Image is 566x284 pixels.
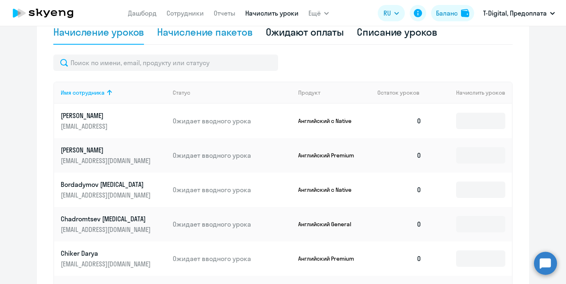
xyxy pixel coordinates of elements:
[383,8,391,18] span: RU
[173,116,292,125] p: Ожидает вводного урока
[61,249,153,258] p: Chiker Darya
[479,3,559,23] button: T-Digital, Предоплата
[436,8,458,18] div: Баланс
[61,191,153,200] p: [EMAIL_ADDRESS][DOMAIN_NAME]
[53,25,144,39] div: Начисление уроков
[298,89,371,96] div: Продукт
[371,138,428,173] td: 0
[61,122,153,131] p: [EMAIL_ADDRESS]
[371,104,428,138] td: 0
[128,9,157,17] a: Дашборд
[483,8,547,18] p: T-Digital, Предоплата
[298,89,320,96] div: Продукт
[173,220,292,229] p: Ожидает вводного урока
[61,214,153,223] p: Chadromtsev [MEDICAL_DATA]
[173,254,292,263] p: Ожидает вводного урока
[298,186,360,193] p: Английский с Native
[61,259,153,268] p: [EMAIL_ADDRESS][DOMAIN_NAME]
[61,89,166,96] div: Имя сотрудника
[61,145,166,165] a: [PERSON_NAME][EMAIL_ADDRESS][DOMAIN_NAME]
[371,207,428,241] td: 0
[298,220,360,228] p: Английский General
[357,25,437,39] div: Списание уроков
[167,9,204,17] a: Сотрудники
[377,89,420,96] span: Остаток уроков
[461,9,469,17] img: balance
[308,5,329,21] button: Ещё
[61,156,153,165] p: [EMAIL_ADDRESS][DOMAIN_NAME]
[61,111,166,131] a: [PERSON_NAME][EMAIL_ADDRESS]
[298,117,360,125] p: Английский с Native
[53,55,278,71] input: Поиск по имени, email, продукту или статусу
[298,152,360,159] p: Английский Premium
[157,25,252,39] div: Начисление пакетов
[378,5,405,21] button: RU
[173,151,292,160] p: Ожидает вводного урока
[245,9,299,17] a: Начислить уроки
[61,249,166,268] a: Chiker Darya[EMAIL_ADDRESS][DOMAIN_NAME]
[173,185,292,194] p: Ожидает вводного урока
[61,89,105,96] div: Имя сотрудника
[371,241,428,276] td: 0
[428,82,512,104] th: Начислить уроков
[431,5,474,21] button: Балансbalance
[61,111,153,120] p: [PERSON_NAME]
[61,214,166,234] a: Chadromtsev [MEDICAL_DATA][EMAIL_ADDRESS][DOMAIN_NAME]
[214,9,235,17] a: Отчеты
[298,255,360,262] p: Английский Premium
[173,89,292,96] div: Статус
[266,25,344,39] div: Ожидают оплаты
[371,173,428,207] td: 0
[61,225,153,234] p: [EMAIL_ADDRESS][DOMAIN_NAME]
[61,145,153,154] p: [PERSON_NAME]
[377,89,428,96] div: Остаток уроков
[61,180,166,200] a: Bordadymov [MEDICAL_DATA][EMAIL_ADDRESS][DOMAIN_NAME]
[308,8,321,18] span: Ещё
[61,180,153,189] p: Bordadymov [MEDICAL_DATA]
[173,89,190,96] div: Статус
